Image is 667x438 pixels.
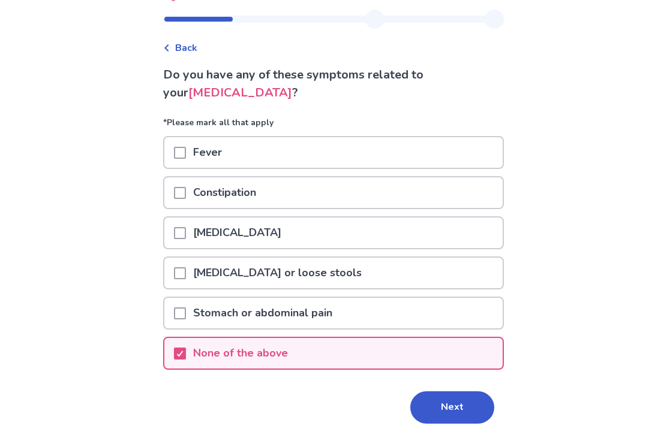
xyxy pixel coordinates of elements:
[175,41,197,55] span: Back
[410,391,494,424] button: Next
[186,137,229,168] p: Fever
[163,66,504,102] p: Do you have any of these symptoms related to your ?
[188,84,292,101] span: [MEDICAL_DATA]
[186,218,289,248] p: [MEDICAL_DATA]
[163,116,504,136] p: *Please mark all that apply
[186,258,369,288] p: [MEDICAL_DATA] or loose stools
[186,298,339,328] p: Stomach or abdominal pain
[186,177,263,208] p: Constipation
[186,338,295,368] p: None of the above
